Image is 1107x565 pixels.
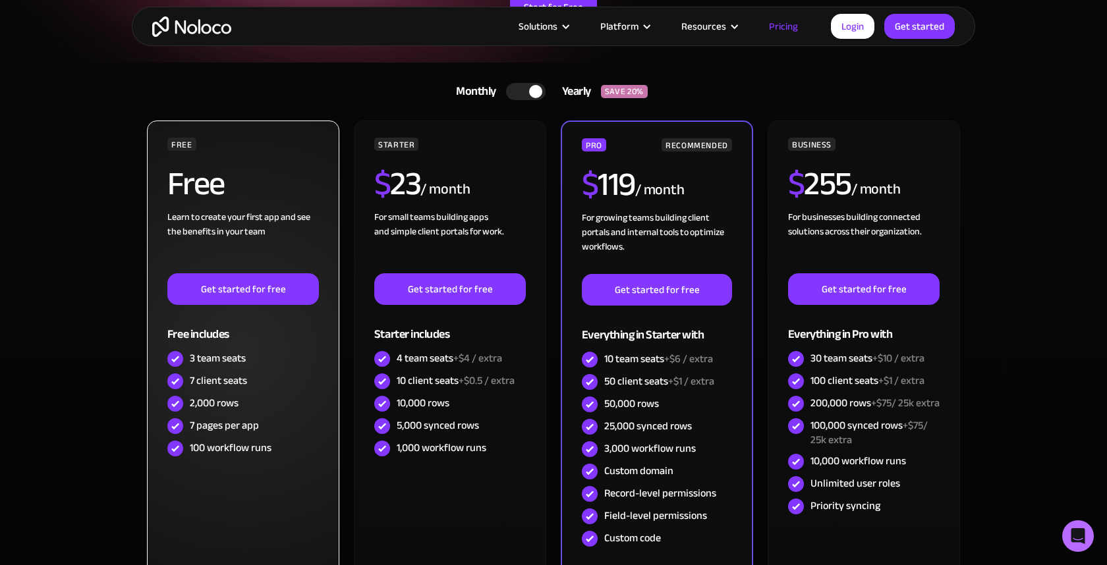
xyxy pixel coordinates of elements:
div: 25,000 synced rows [604,419,692,433]
a: Get started for free [167,273,319,305]
div: SAVE 20% [601,85,648,98]
div: 30 team seats [810,351,924,365]
div: Solutions [502,18,584,35]
div: Custom domain [604,464,673,478]
div: Field-level permissions [604,508,707,523]
span: +$6 / extra [664,349,713,369]
div: Platform [600,18,639,35]
a: Get started [884,14,955,39]
div: 200,000 rows [810,396,940,410]
span: +$1 / extra [878,371,924,390]
div: Yearly [546,82,601,101]
a: Pricing [752,18,814,35]
div: 100 client seats [810,373,924,388]
span: +$75/ 25k extra [871,393,940,413]
div: 2,000 rows [190,396,239,410]
span: $ [788,153,805,215]
div: RECOMMENDED [662,138,732,151]
div: Unlimited user roles [810,476,900,491]
span: +$0.5 / extra [459,371,515,390]
div: Learn to create your first app and see the benefits in your team ‍ [167,210,319,273]
div: 4 team seats [397,351,502,365]
div: 3 team seats [190,351,246,365]
span: +$1 / extra [668,371,714,391]
div: / month [851,179,901,200]
div: 1,000 workflow runs [397,441,486,455]
div: 10,000 rows [397,396,449,410]
div: 5,000 synced rows [397,418,479,433]
div: 100,000 synced rows [810,418,940,447]
span: +$10 / extra [872,348,924,368]
span: +$4 / extra [453,348,502,368]
h2: 23 [374,167,421,200]
div: Resources [665,18,752,35]
div: For growing teams building client portals and internal tools to optimize workflows. [582,211,732,274]
a: home [152,16,231,37]
div: 10,000 workflow runs [810,454,906,468]
div: 10 client seats [397,373,515,388]
div: / month [635,180,685,201]
div: 10 team seats [604,352,713,366]
div: 7 client seats [190,373,247,388]
div: Free includes [167,305,319,348]
div: 50 client seats [604,374,714,389]
h2: 255 [788,167,851,200]
span: $ [374,153,391,215]
a: Get started for free [374,273,526,305]
div: STARTER [374,138,418,151]
div: Starter includes [374,305,526,348]
div: Everything in Pro with [788,305,940,348]
div: Resources [681,18,726,35]
a: Get started for free [788,273,940,305]
div: 100 workflow runs [190,441,271,455]
a: Get started for free [582,274,732,306]
div: Platform [584,18,665,35]
a: Login [831,14,874,39]
span: +$75/ 25k extra [810,416,928,450]
div: For small teams building apps and simple client portals for work. ‍ [374,210,526,273]
div: 7 pages per app [190,418,259,433]
div: / month [420,179,470,200]
div: Everything in Starter with [582,306,732,348]
h2: Free [167,167,225,200]
div: Solutions [519,18,557,35]
div: 3,000 workflow runs [604,441,696,456]
div: BUSINESS [788,138,836,151]
div: For businesses building connected solutions across their organization. ‍ [788,210,940,273]
div: Open Intercom Messenger [1062,520,1094,552]
div: Monthly [440,82,506,101]
h2: 119 [582,168,635,201]
div: Priority syncing [810,498,880,513]
span: $ [582,153,598,215]
div: Record-level permissions [604,486,716,500]
div: PRO [582,138,606,151]
div: 50,000 rows [604,396,659,411]
div: Custom code [604,531,661,545]
div: FREE [167,138,196,151]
